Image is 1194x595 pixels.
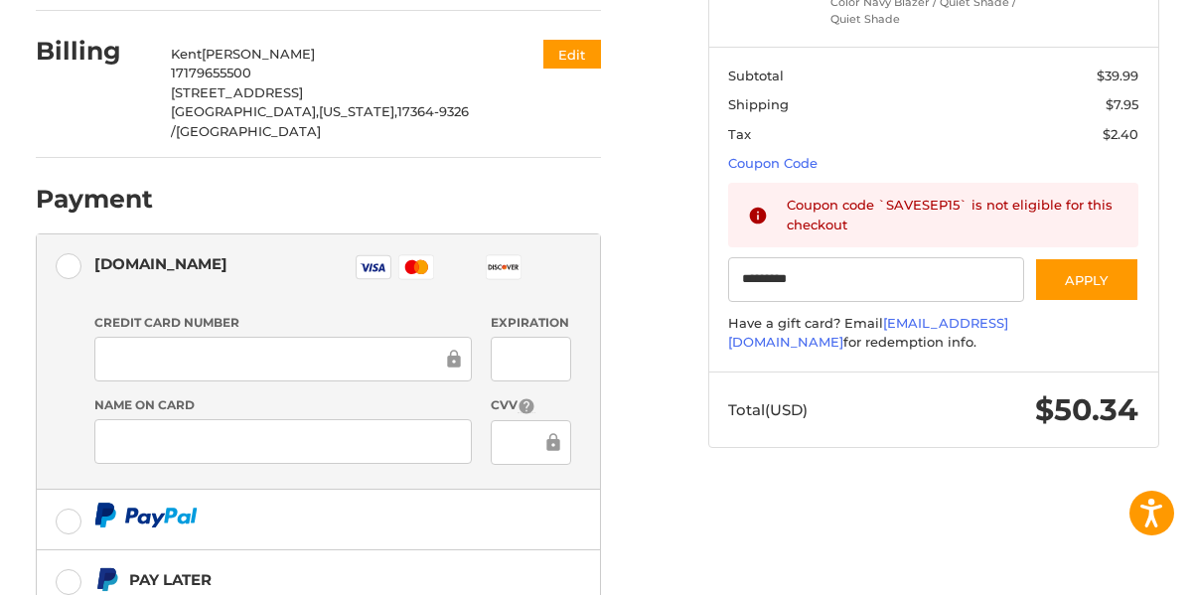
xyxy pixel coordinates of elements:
[543,40,601,69] button: Edit
[491,396,571,415] label: CVV
[36,36,152,67] h2: Billing
[94,247,227,280] div: [DOMAIN_NAME]
[1103,126,1138,142] span: $2.40
[94,567,119,592] img: Pay Later icon
[1097,68,1138,83] span: $39.99
[728,155,818,171] a: Coupon Code
[728,126,751,142] span: Tax
[94,314,472,332] label: Credit Card Number
[94,396,472,414] label: Name on Card
[202,46,315,62] span: [PERSON_NAME]
[728,96,789,112] span: Shipping
[728,257,1024,302] input: Gift Certificate or Coupon Code
[728,400,808,419] span: Total (USD)
[1034,257,1139,302] button: Apply
[171,46,202,62] span: Kent
[1106,96,1138,112] span: $7.95
[728,68,784,83] span: Subtotal
[319,103,397,119] span: [US_STATE],
[728,314,1138,353] div: Have a gift card? Email for redemption info.
[36,184,153,215] h2: Payment
[94,503,198,527] img: PayPal icon
[491,314,571,332] label: Expiration
[171,103,469,139] span: 17364-9326 /
[171,103,319,119] span: [GEOGRAPHIC_DATA],
[787,196,1119,234] div: Coupon code `SAVESEP15` is not eligible for this checkout
[171,65,251,80] span: 17179655500
[171,84,303,100] span: [STREET_ADDRESS]
[176,123,321,139] span: [GEOGRAPHIC_DATA]
[1035,391,1138,428] span: $50.34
